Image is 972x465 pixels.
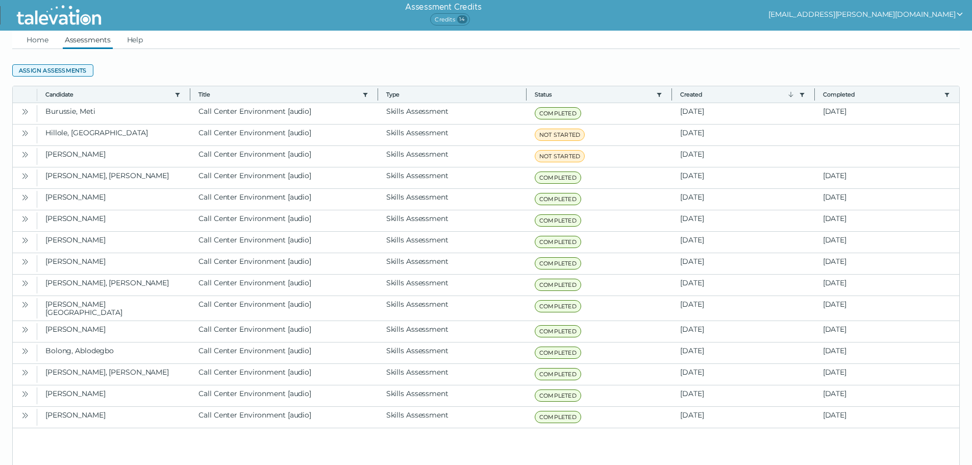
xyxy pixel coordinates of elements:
cds-icon: Open [21,301,29,309]
button: Completed [823,90,940,99]
cds-icon: Open [21,193,29,202]
clr-dg-cell: [DATE] [672,189,814,210]
a: Home [24,31,51,49]
clr-dg-cell: [DATE] [815,189,959,210]
clr-dg-cell: [PERSON_NAME] [37,210,190,231]
span: COMPLETED [535,107,581,119]
span: COMPLETED [535,172,581,184]
clr-dg-cell: Call Center Environment [audio] [190,125,378,145]
clr-dg-cell: [PERSON_NAME][GEOGRAPHIC_DATA] [37,296,190,321]
clr-dg-cell: Call Center Environment [audio] [190,189,378,210]
clr-dg-cell: Skills Assessment [378,407,527,428]
cds-icon: Open [21,151,29,159]
button: Open [19,148,31,160]
clr-dg-cell: [DATE] [672,210,814,231]
button: Open [19,234,31,246]
button: Open [19,169,31,182]
button: Column resize handle [811,83,818,105]
a: Help [125,31,145,49]
clr-dg-cell: Call Center Environment [audio] [190,146,378,167]
span: Type [386,90,518,99]
button: Created [680,90,794,99]
button: Column resize handle [668,83,675,105]
cds-icon: Open [21,236,29,244]
clr-dg-cell: [DATE] [815,407,959,428]
clr-dg-cell: Skills Assessment [378,189,527,210]
button: Column resize handle [187,83,193,105]
span: COMPLETED [535,236,581,248]
clr-dg-cell: [DATE] [815,253,959,274]
button: Open [19,409,31,421]
clr-dg-cell: Skills Assessment [378,342,527,363]
clr-dg-cell: [DATE] [672,321,814,342]
span: COMPLETED [535,347,581,359]
clr-dg-cell: [DATE] [672,125,814,145]
clr-dg-cell: [DATE] [672,146,814,167]
cds-icon: Open [21,390,29,398]
clr-dg-cell: [PERSON_NAME] [37,407,190,428]
button: Column resize handle [523,83,530,105]
clr-dg-cell: [DATE] [815,103,959,124]
cds-icon: Open [21,411,29,420]
button: Open [19,387,31,400]
span: NOT STARTED [535,129,585,141]
cds-icon: Open [21,172,29,180]
clr-dg-cell: [PERSON_NAME] [37,232,190,253]
clr-dg-cell: [DATE] [815,321,959,342]
clr-dg-cell: [DATE] [672,342,814,363]
button: Open [19,127,31,139]
span: COMPLETED [535,389,581,402]
clr-dg-cell: Bolong, Ablodegbo [37,342,190,363]
span: COMPLETED [535,325,581,337]
span: 14 [457,15,467,23]
button: Open [19,191,31,203]
clr-dg-cell: Call Center Environment [audio] [190,342,378,363]
cds-icon: Open [21,108,29,116]
clr-dg-cell: [DATE] [815,385,959,406]
clr-dg-cell: Skills Assessment [378,296,527,321]
clr-dg-cell: [DATE] [672,253,814,274]
clr-dg-cell: [DATE] [672,296,814,321]
clr-dg-cell: [PERSON_NAME] [37,321,190,342]
clr-dg-cell: [PERSON_NAME] [37,385,190,406]
clr-dg-cell: Hillole, [GEOGRAPHIC_DATA] [37,125,190,145]
cds-icon: Open [21,326,29,334]
clr-dg-cell: Skills Assessment [378,275,527,296]
cds-icon: Open [21,369,29,377]
cds-icon: Open [21,279,29,287]
button: Open [19,345,31,357]
clr-dg-cell: [DATE] [815,342,959,363]
clr-dg-cell: [DATE] [672,275,814,296]
button: Open [19,255,31,267]
clr-dg-cell: Skills Assessment [378,232,527,253]
clr-dg-cell: Call Center Environment [audio] [190,253,378,274]
clr-dg-cell: [PERSON_NAME], [PERSON_NAME] [37,364,190,385]
clr-dg-cell: Skills Assessment [378,210,527,231]
span: COMPLETED [535,368,581,380]
clr-dg-cell: [DATE] [815,296,959,321]
clr-dg-cell: Skills Assessment [378,253,527,274]
button: Open [19,298,31,310]
clr-dg-cell: [DATE] [815,210,959,231]
clr-dg-cell: [DATE] [672,103,814,124]
span: COMPLETED [535,214,581,227]
cds-icon: Open [21,258,29,266]
clr-dg-cell: [DATE] [815,232,959,253]
button: Candidate [45,90,170,99]
clr-dg-cell: Skills Assessment [378,146,527,167]
clr-dg-cell: [DATE] [815,167,959,188]
clr-dg-cell: [DATE] [672,385,814,406]
clr-dg-cell: Skills Assessment [378,125,527,145]
button: Open [19,323,31,335]
span: COMPLETED [535,411,581,423]
button: Title [198,90,358,99]
clr-dg-cell: [PERSON_NAME] [37,146,190,167]
cds-icon: Open [21,215,29,223]
cds-icon: Open [21,347,29,355]
button: Open [19,105,31,117]
clr-dg-cell: Call Center Environment [audio] [190,385,378,406]
clr-dg-cell: Call Center Environment [audio] [190,296,378,321]
a: Assessments [63,31,113,49]
clr-dg-cell: [PERSON_NAME] [37,253,190,274]
h6: Assessment Credits [405,1,481,13]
